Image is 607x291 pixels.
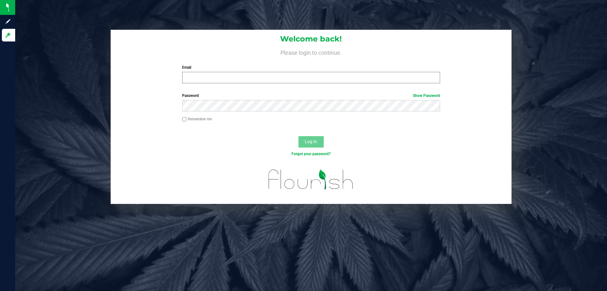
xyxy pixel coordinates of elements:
[111,35,512,43] h1: Welcome back!
[182,116,212,122] label: Remember me
[111,48,512,56] h4: Please login to continue.
[5,32,11,38] inline-svg: Log in
[182,93,199,98] span: Password
[305,139,317,144] span: Log In
[291,152,331,156] a: Forgot your password?
[261,163,361,196] img: flourish_logo.svg
[182,65,440,70] label: Email
[413,93,440,98] a: Show Password
[5,18,11,25] inline-svg: Sign up
[182,117,187,122] input: Remember me
[298,136,324,148] button: Log In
